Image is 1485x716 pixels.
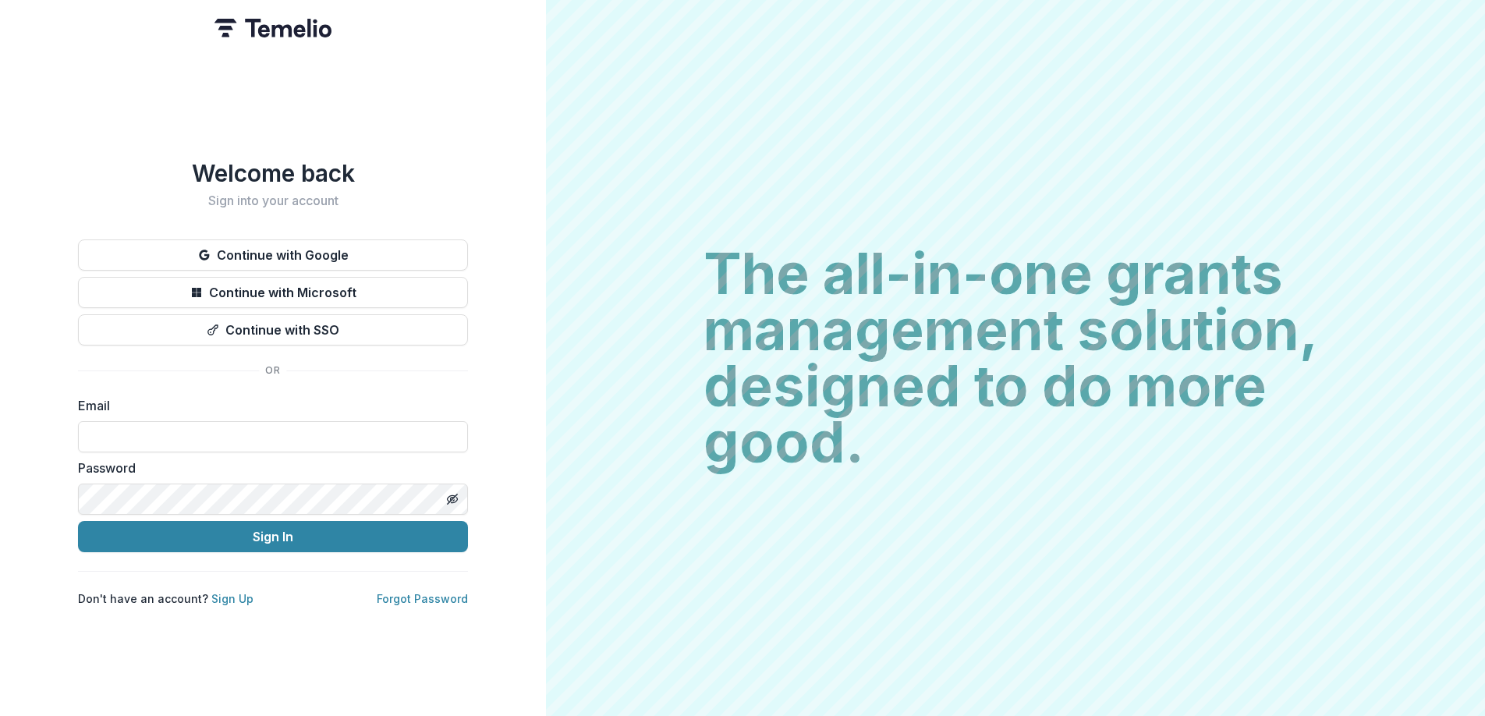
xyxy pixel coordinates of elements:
button: Continue with Microsoft [78,277,468,308]
a: Sign Up [211,592,253,605]
p: Don't have an account? [78,590,253,607]
h2: Sign into your account [78,193,468,208]
img: Temelio [214,19,331,37]
button: Continue with Google [78,239,468,271]
label: Password [78,459,459,477]
h1: Welcome back [78,159,468,187]
label: Email [78,396,459,415]
button: Toggle password visibility [440,487,465,512]
a: Forgot Password [377,592,468,605]
button: Continue with SSO [78,314,468,346]
button: Sign In [78,521,468,552]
